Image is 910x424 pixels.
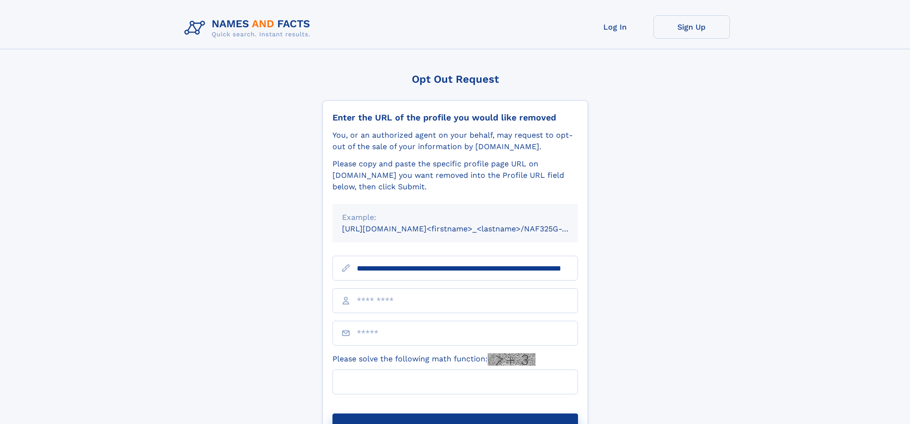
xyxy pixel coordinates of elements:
div: You, or an authorized agent on your behalf, may request to opt-out of the sale of your informatio... [332,130,578,152]
small: [URL][DOMAIN_NAME]<firstname>_<lastname>/NAF325G-xxxxxxxx [342,224,596,233]
a: Log In [577,15,653,39]
label: Please solve the following math function: [332,353,535,366]
div: Opt Out Request [322,73,588,85]
div: Enter the URL of the profile you would like removed [332,112,578,123]
img: Logo Names and Facts [181,15,318,41]
a: Sign Up [653,15,730,39]
div: Please copy and paste the specific profile page URL on [DOMAIN_NAME] you want removed into the Pr... [332,158,578,193]
div: Example: [342,212,568,223]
